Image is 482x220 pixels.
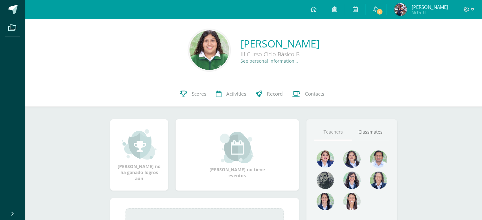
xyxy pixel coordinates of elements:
img: 68491b968eaf45af92dd3338bd9092c6.png [370,172,387,189]
img: 1e7bfa517bf798cc96a9d855bf172288.png [370,150,387,168]
img: d019cb4da630d17550c0d72389d29d7d.png [190,30,229,70]
span: Scores [192,91,206,97]
span: Mi Perfil [412,9,448,15]
a: [PERSON_NAME] [241,37,319,50]
span: [PERSON_NAME] [412,4,448,10]
div: [PERSON_NAME] no tiene eventos [206,132,269,179]
img: d4e0c534ae446c0d00535d3bb96704e9.png [317,193,334,210]
img: 45e5189d4be9c73150df86acb3c68ab9.png [343,150,361,168]
a: Contacts [287,81,329,107]
img: 38d188cc98c34aa903096de2d1c9671e.png [343,193,361,210]
img: achievement_small.png [122,129,157,160]
div: [PERSON_NAME] no ha ganado logros aún [117,129,162,181]
a: Scores [175,81,211,107]
img: 493e25fe954d1f4d43f7ff41cd3d7ef9.png [394,3,407,16]
a: Activities [211,81,251,107]
img: 135afc2e3c36cc19cf7f4a6ffd4441d1.png [317,150,334,168]
span: Activities [226,91,246,97]
span: Contacts [305,91,324,97]
a: Record [251,81,287,107]
img: 4179e05c207095638826b52d0d6e7b97.png [317,172,334,189]
span: Record [267,91,283,97]
div: III Curso Ciclo Básico B [241,50,319,58]
a: See personal information… [241,58,298,64]
a: Teachers [314,124,352,140]
a: Classmates [352,124,389,140]
img: b1da893d1b21f2b9f45fcdf5240f8abd.png [343,172,361,189]
img: event_small.png [220,132,254,163]
span: 1 [376,8,383,15]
